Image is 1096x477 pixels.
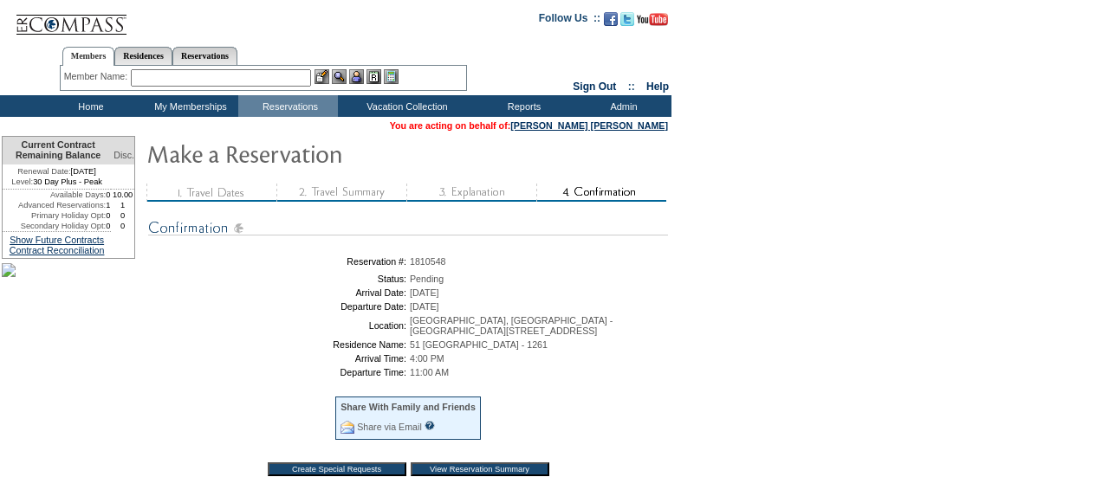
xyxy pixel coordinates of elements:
td: 30 Day Plus - Peak [3,177,111,190]
div: Share With Family and Friends [340,402,476,412]
span: [DATE] [410,287,439,298]
span: [GEOGRAPHIC_DATA], [GEOGRAPHIC_DATA] - [GEOGRAPHIC_DATA][STREET_ADDRESS] [410,315,613,336]
img: View [332,69,347,84]
td: Departure Time: [152,367,406,377]
img: Become our fan on Facebook [604,12,618,26]
span: 51 [GEOGRAPHIC_DATA] - 1261 [410,339,548,350]
td: Reservations [238,95,338,117]
td: Status: [152,274,406,284]
img: step1_state3.gif [146,184,276,202]
td: 10.00 [111,190,134,200]
td: My Memberships [139,95,238,117]
img: Impersonate [349,69,364,84]
a: Share via Email [357,422,422,432]
td: 0 [106,190,111,200]
td: Departure Date: [152,301,406,312]
span: 1810548 [410,256,446,267]
a: Subscribe to our YouTube Channel [637,17,668,28]
td: 0 [111,221,134,231]
img: Shot-41-050.jpg [2,263,16,277]
a: Follow us on Twitter [620,17,634,28]
span: Disc. [113,150,134,160]
td: Vacation Collection [338,95,472,117]
img: b_edit.gif [315,69,329,84]
a: Help [646,81,669,93]
td: Admin [572,95,671,117]
input: View Reservation Summary [411,462,549,476]
td: Secondary Holiday Opt: [3,221,106,231]
td: 0 [111,210,134,221]
a: Reservations [172,47,237,65]
td: Arrival Time: [152,353,406,364]
td: Available Days: [3,190,106,200]
img: Make Reservation [146,136,493,171]
td: Advanced Reservations: [3,200,106,210]
span: [DATE] [410,301,439,312]
td: Arrival Date: [152,287,406,298]
input: What is this? [425,421,435,430]
td: Primary Holiday Opt: [3,210,106,221]
span: :: [628,81,635,93]
img: step4_state2.gif [536,184,666,202]
span: Pending [410,274,444,284]
span: Renewal Date: [17,166,70,177]
a: Residences [114,47,172,65]
a: Members [62,47,115,66]
td: Current Contract Remaining Balance [3,137,111,164]
td: Reports [472,95,572,117]
td: Reservation #: [152,256,406,267]
td: Follow Us :: [539,10,600,31]
img: Reservations [366,69,381,84]
span: Level: [11,177,33,187]
td: 1 [111,200,134,210]
span: You are acting on behalf of: [390,120,668,131]
span: 11:00 AM [410,367,449,377]
img: Subscribe to our YouTube Channel [637,13,668,26]
a: Contract Reconciliation [10,245,105,255]
a: Show Future Contracts [10,235,104,245]
td: 0 [106,221,111,231]
td: Home [39,95,139,117]
div: Member Name: [64,69,131,84]
td: Location: [152,315,406,336]
td: 1 [106,200,111,210]
img: step2_state3.gif [276,184,406,202]
img: Follow us on Twitter [620,12,634,26]
td: Residence Name: [152,339,406,350]
span: 4:00 PM [410,353,444,364]
a: Sign Out [573,81,616,93]
a: [PERSON_NAME] [PERSON_NAME] [510,120,668,131]
td: 0 [106,210,111,221]
img: b_calculator.gif [384,69,399,84]
td: [DATE] [3,164,111,177]
img: step3_state3.gif [406,184,536,202]
a: Become our fan on Facebook [604,17,618,28]
input: Create Special Requests [268,462,406,476]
